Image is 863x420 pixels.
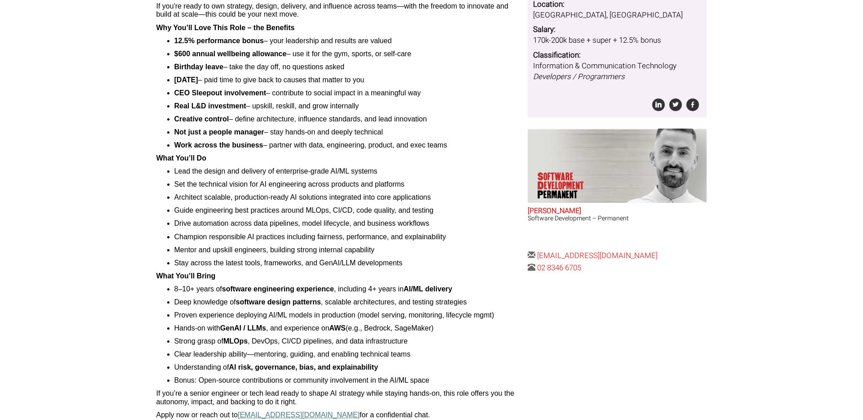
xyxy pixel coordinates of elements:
[174,37,521,45] li: – your leadership and results are valued
[174,233,521,241] li: Champion responsible AI practices including fairness, performance, and explainability
[528,215,707,222] h3: Software Development – Permanent
[174,102,246,110] b: Real L&D investment
[174,37,264,45] b: 12.5% performance bonus
[174,115,229,123] b: Creative control
[174,337,521,345] li: Strong grasp of , DevOps, CI/CD pipelines, and data infrastructure
[156,24,295,31] b: Why You’ll Love This Role – the Benefits
[537,250,658,261] a: [EMAIL_ADDRESS][DOMAIN_NAME]
[538,172,607,199] p: Software Development
[222,285,334,293] b: software engineering experience
[174,246,521,254] li: Mentor and upskill engineers, building strong internal capability
[174,311,521,319] li: Proven experience deploying AI/ML models in production (model serving, monitoring, lifecycle mgmt)
[220,324,266,332] b: GenAI / LLMs
[174,350,521,358] li: Clear leadership ability—mentoring, guiding, and enabling technical teams
[174,167,521,175] li: Lead the design and delivery of enterprise-grade AI/ML systems
[533,50,701,61] dt: Classification:
[174,206,521,214] li: Guide engineering best practices around MLOps, CI/CD, code quality, and testing
[174,219,521,228] li: Drive automation across data pipelines, model lifecycle, and business workflows
[174,50,521,58] li: – use it for the gym, sports, or self-care
[174,63,223,71] b: Birthday leave
[329,324,346,332] b: AWS
[156,2,521,19] p: If you're ready to own strategy, design, delivery, and influence across teams—with the freedom to...
[533,71,625,82] i: Developers / Programmers
[174,376,521,384] li: Bonus: Open-source contributions or community involvement in the AI/ML space
[156,411,521,419] p: Apply now or reach out to for a confidential chat.
[174,324,521,332] li: Hands-on with , and experience on (e.g., Bedrock, SageMaker)
[174,141,521,149] li: – partner with data, engineering, product, and exec teams
[174,298,521,306] li: Deep knowledge of , scalable architectures, and testing strategies
[174,285,521,293] li: 8–10+ years of , including 4+ years in
[174,259,521,267] li: Stay across the latest tools, frameworks, and GenAI/LLM developments
[174,193,521,201] li: Architect scalable, production-ready AI solutions integrated into core applications
[533,35,701,46] dd: 170k-200k base + super + 12.5% bonus
[538,190,607,199] span: Permanent
[174,180,521,188] li: Set the technical vision for AI engineering across products and platforms
[174,89,266,97] b: CEO Sleepout involvement
[174,76,198,84] b: [DATE]
[174,128,521,136] li: – stay hands-on and deeply technical
[533,61,701,83] dd: Information & Communication Technology
[174,50,287,58] b: $600 annual wellbeing allowance
[174,89,521,97] li: – contribute to social impact in a meaningful way
[174,102,521,110] li: – upskill, reskill, and grow internally
[156,272,216,280] b: What You’ll Bring
[533,10,701,21] dd: [GEOGRAPHIC_DATA], [GEOGRAPHIC_DATA]
[223,337,248,345] b: MLOps
[156,389,521,406] p: If you’re a senior engineer or tech lead ready to shape AI strategy while staying hands-on, this ...
[174,141,263,149] b: Work across the business
[533,24,701,35] dt: Salary:
[174,363,521,371] li: Understanding of
[174,128,264,136] b: Not just a people manager
[404,285,452,293] b: AI/ML delivery
[156,154,206,162] b: What You’ll Do
[174,76,521,84] li: – paid time to give back to causes that matter to you
[620,129,707,203] img: Liam Cox does Software Development Permanent
[174,115,521,123] li: – define architecture, influence standards, and lead innovation
[174,63,521,71] li: – take the day off, no questions asked
[528,207,707,215] h2: [PERSON_NAME]
[238,411,360,419] a: [EMAIL_ADDRESS][DOMAIN_NAME]
[236,298,320,306] b: software design patterns
[537,262,581,273] a: 02 8346 6705
[229,363,378,371] b: AI risk, governance, bias, and explainability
